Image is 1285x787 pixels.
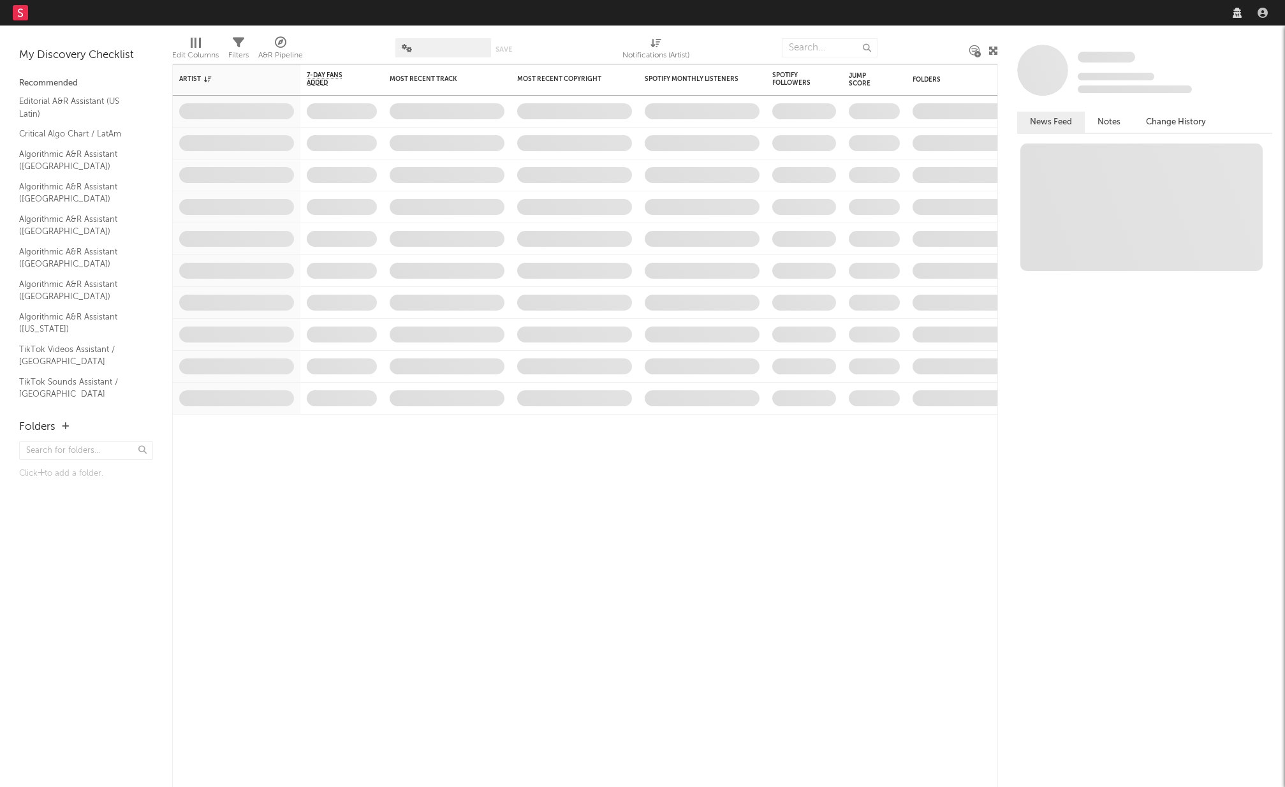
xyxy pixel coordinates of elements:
div: Folders [913,76,1008,84]
div: Artist [179,75,275,83]
span: Some Artist [1078,52,1135,63]
div: A&R Pipeline [258,48,303,63]
div: My Discovery Checklist [19,48,153,63]
button: Change History [1133,112,1219,133]
div: Notifications (Artist) [622,48,689,63]
div: Most Recent Track [390,75,485,83]
div: A&R Pipeline [258,32,303,69]
button: News Feed [1017,112,1085,133]
a: TikTok Sounds Assistant / [GEOGRAPHIC_DATA] [19,375,140,401]
div: Edit Columns [172,32,219,69]
a: Algorithmic A&R Assistant ([GEOGRAPHIC_DATA]) [19,212,140,239]
div: Click to add a folder. [19,466,153,482]
a: TikTok Videos Assistant / [GEOGRAPHIC_DATA] [19,342,140,369]
div: Spotify Monthly Listeners [645,75,740,83]
span: Tracking Since: [DATE] [1078,73,1154,80]
div: Folders [19,420,55,435]
div: Filters [228,48,249,63]
a: Algorithmic A&R Assistant ([GEOGRAPHIC_DATA]) [19,277,140,304]
a: Editorial A&R Assistant (US Latin) [19,94,140,121]
a: Algorithmic A&R Assistant ([US_STATE]) [19,310,140,336]
span: 7-Day Fans Added [307,71,358,87]
div: Spotify Followers [772,71,817,87]
div: Notifications (Artist) [622,32,689,69]
div: Filters [228,32,249,69]
div: Most Recent Copyright [517,75,613,83]
span: 0 fans last week [1078,85,1192,93]
input: Search... [782,38,877,57]
a: Some Artist [1078,51,1135,64]
div: Recommended [19,76,153,91]
a: Algorithmic A&R Assistant ([GEOGRAPHIC_DATA]) [19,180,140,206]
a: Critical Algo Chart / LatAm [19,127,140,141]
button: Save [496,46,512,53]
a: Algorithmic A&R Assistant ([GEOGRAPHIC_DATA]) [19,245,140,271]
div: Edit Columns [172,48,219,63]
input: Search for folders... [19,441,153,460]
button: Notes [1085,112,1133,133]
a: Algorithmic A&R Assistant ([GEOGRAPHIC_DATA]) [19,147,140,173]
div: Jump Score [849,72,881,87]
